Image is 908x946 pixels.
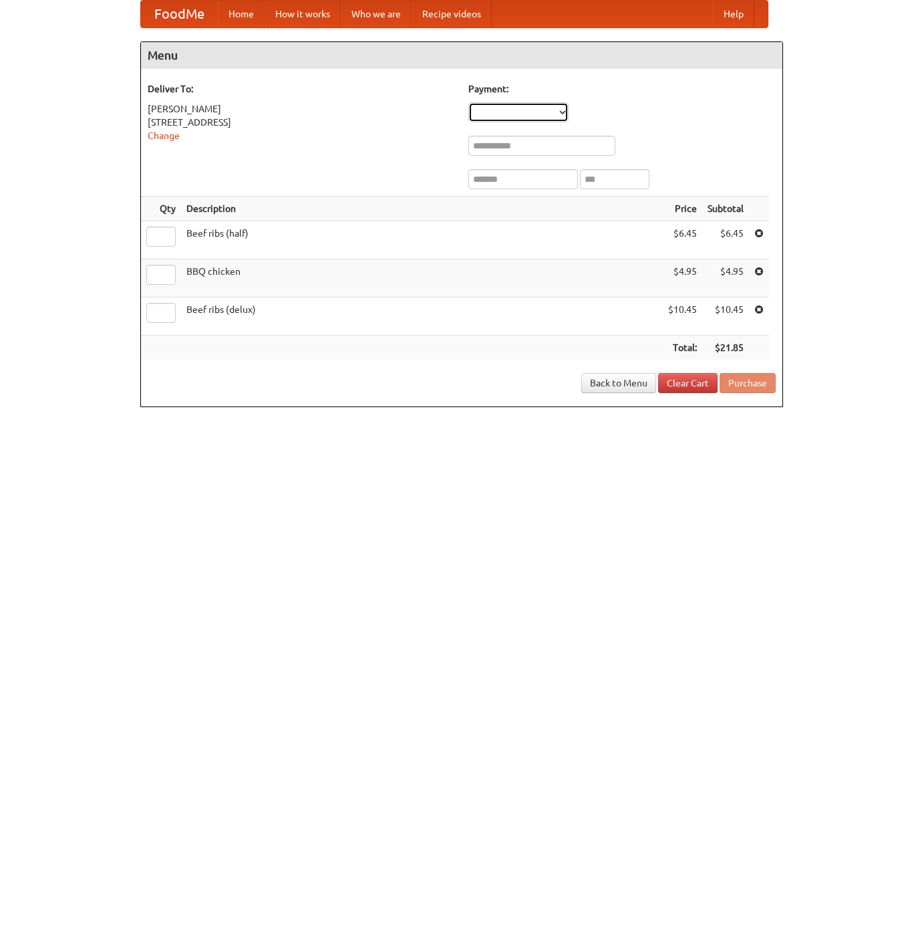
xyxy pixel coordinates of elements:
th: Description [181,197,663,221]
td: $4.95 [702,259,749,298]
div: [STREET_ADDRESS] [148,116,455,129]
td: $10.45 [702,298,749,336]
td: $6.45 [702,221,749,259]
a: FoodMe [141,1,218,27]
a: Change [148,130,180,141]
h4: Menu [141,42,782,69]
td: $10.45 [663,298,702,336]
a: Who we are [341,1,412,27]
td: Beef ribs (delux) [181,298,663,336]
button: Purchase [720,373,776,393]
a: Clear Cart [658,373,718,393]
th: Qty [141,197,181,221]
h5: Payment: [468,82,776,96]
td: $6.45 [663,221,702,259]
th: $21.85 [702,336,749,360]
th: Total: [663,336,702,360]
h5: Deliver To: [148,82,455,96]
a: Back to Menu [581,373,656,393]
a: How it works [265,1,341,27]
a: Help [713,1,754,27]
a: Recipe videos [412,1,492,27]
th: Subtotal [702,197,749,221]
th: Price [663,197,702,221]
td: Beef ribs (half) [181,221,663,259]
a: Home [218,1,265,27]
td: $4.95 [663,259,702,298]
td: BBQ chicken [181,259,663,298]
div: [PERSON_NAME] [148,102,455,116]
